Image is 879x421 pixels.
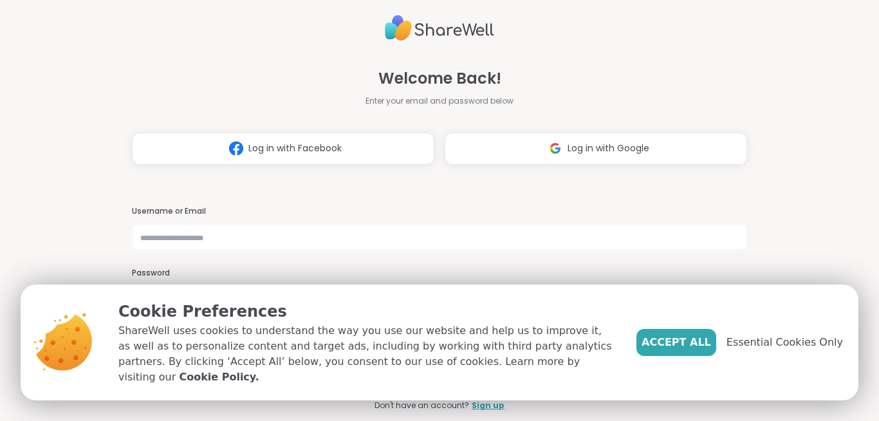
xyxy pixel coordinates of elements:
span: Don't have an account? [375,400,469,411]
a: Sign up [472,400,504,411]
p: ShareWell uses cookies to understand the way you use our website and help us to improve it, as we... [118,323,616,385]
h3: Password [132,268,747,279]
p: Cookie Preferences [118,300,616,323]
span: Welcome Back! [378,67,501,90]
span: Essential Cookies Only [726,335,843,350]
span: Accept All [642,335,711,350]
span: Log in with Google [568,142,649,155]
button: Log in with Facebook [132,133,434,165]
span: Log in with Facebook [248,142,342,155]
img: ShareWell Logomark [224,136,248,160]
button: Log in with Google [445,133,747,165]
img: ShareWell Logomark [543,136,568,160]
span: Enter your email and password below [365,95,514,107]
img: ShareWell Logo [385,10,494,46]
a: Cookie Policy. [179,370,259,385]
button: Accept All [636,329,716,356]
h3: Username or Email [132,206,747,217]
